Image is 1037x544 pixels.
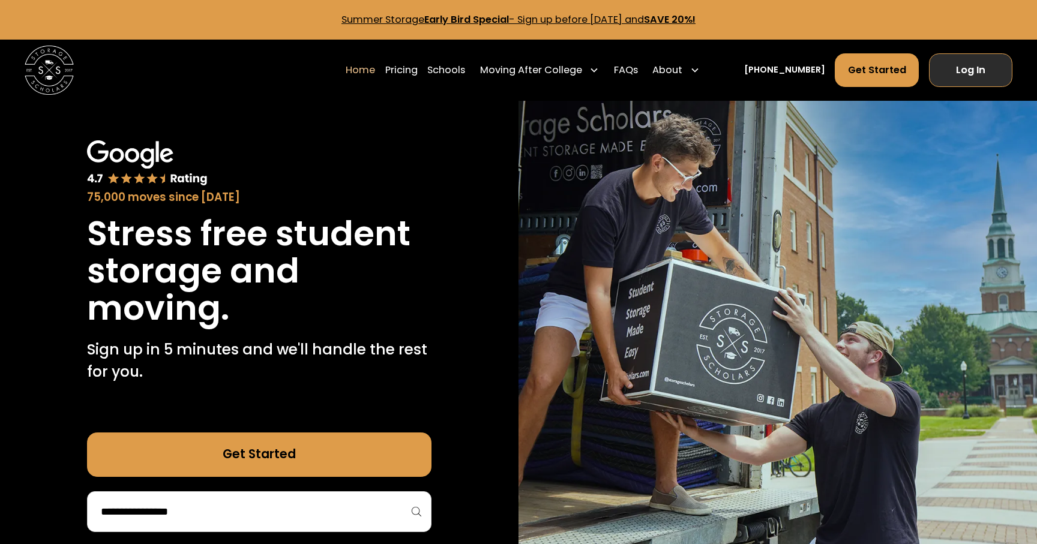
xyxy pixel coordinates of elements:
[614,53,638,87] a: FAQs
[475,53,604,87] div: Moving After College
[346,53,375,87] a: Home
[480,63,582,78] div: Moving After College
[427,53,465,87] a: Schools
[652,63,682,78] div: About
[87,189,431,206] div: 75,000 moves since [DATE]
[385,53,418,87] a: Pricing
[424,13,509,26] strong: Early Bird Special
[644,13,696,26] strong: SAVE 20%!
[87,140,208,187] img: Google 4.7 star rating
[929,53,1012,86] a: Log In
[648,53,705,87] div: About
[87,339,431,383] p: Sign up in 5 minutes and we'll handle the rest for you.
[341,13,696,26] a: Summer StorageEarly Bird Special- Sign up before [DATE] andSAVE 20%!
[835,53,919,86] a: Get Started
[87,215,431,327] h1: Stress free student storage and moving.
[25,46,74,95] img: Storage Scholars main logo
[87,432,431,477] a: Get Started
[744,64,825,77] a: [PHONE_NUMBER]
